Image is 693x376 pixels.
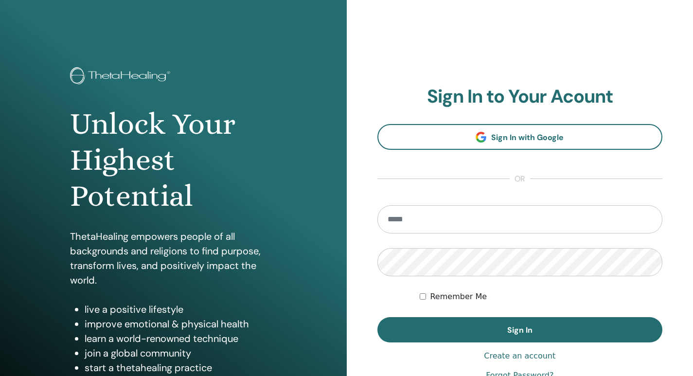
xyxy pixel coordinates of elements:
[85,331,277,346] li: learn a world-renowned technique
[377,86,663,108] h2: Sign In to Your Acount
[484,350,555,362] a: Create an account
[430,291,487,303] label: Remember Me
[70,106,277,215] h1: Unlock Your Highest Potential
[377,317,663,342] button: Sign In
[377,124,663,150] a: Sign In with Google
[85,346,277,360] li: join a global community
[85,360,277,375] li: start a thetahealing practice
[85,317,277,331] li: improve emotional & physical health
[70,229,277,287] p: ThetaHealing empowers people of all backgrounds and religions to find purpose, transform lives, a...
[510,173,530,185] span: or
[491,132,564,143] span: Sign In with Google
[420,291,662,303] div: Keep me authenticated indefinitely or until I manually logout
[85,302,277,317] li: live a positive lifestyle
[507,325,533,335] span: Sign In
